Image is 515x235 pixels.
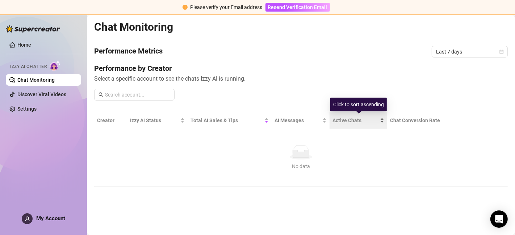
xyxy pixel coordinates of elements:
th: Chat Conversion Rate [387,112,466,129]
img: AI Chatter [50,60,61,71]
span: Total AI Sales & Tips [190,116,263,124]
a: Settings [17,106,37,112]
input: Search account... [105,91,170,99]
a: Home [17,42,31,48]
div: No data [100,162,502,170]
a: Discover Viral Videos [17,91,66,97]
div: Open Intercom Messenger [490,210,508,228]
span: Select a specific account to see the chats Izzy AI is running. [94,74,508,83]
span: exclamation-circle [183,5,188,10]
span: Resend Verification Email [268,4,327,10]
a: Chat Monitoring [17,77,55,83]
h4: Performance Metrics [94,46,163,57]
span: user [25,216,30,222]
span: Izzy AI Status [130,116,179,124]
h2: Chat Monitoring [94,20,173,34]
th: Creator [94,112,127,129]
span: Active Chats [332,116,378,124]
th: Active Chats [330,112,387,129]
h4: Performance by Creator [94,63,508,73]
span: calendar [499,50,504,54]
span: Last 7 days [436,46,503,57]
th: Total AI Sales & Tips [188,112,271,129]
th: AI Messages [272,112,330,129]
span: search [99,92,104,97]
span: My Account [36,215,65,222]
img: logo-BBDzfeDw.svg [6,25,60,33]
div: Click to sort ascending [330,98,387,111]
span: Izzy AI Chatter [10,63,47,70]
div: Please verify your Email address [190,3,263,11]
span: AI Messages [275,116,321,124]
button: Resend Verification Email [265,3,330,12]
th: Izzy AI Status [127,112,188,129]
